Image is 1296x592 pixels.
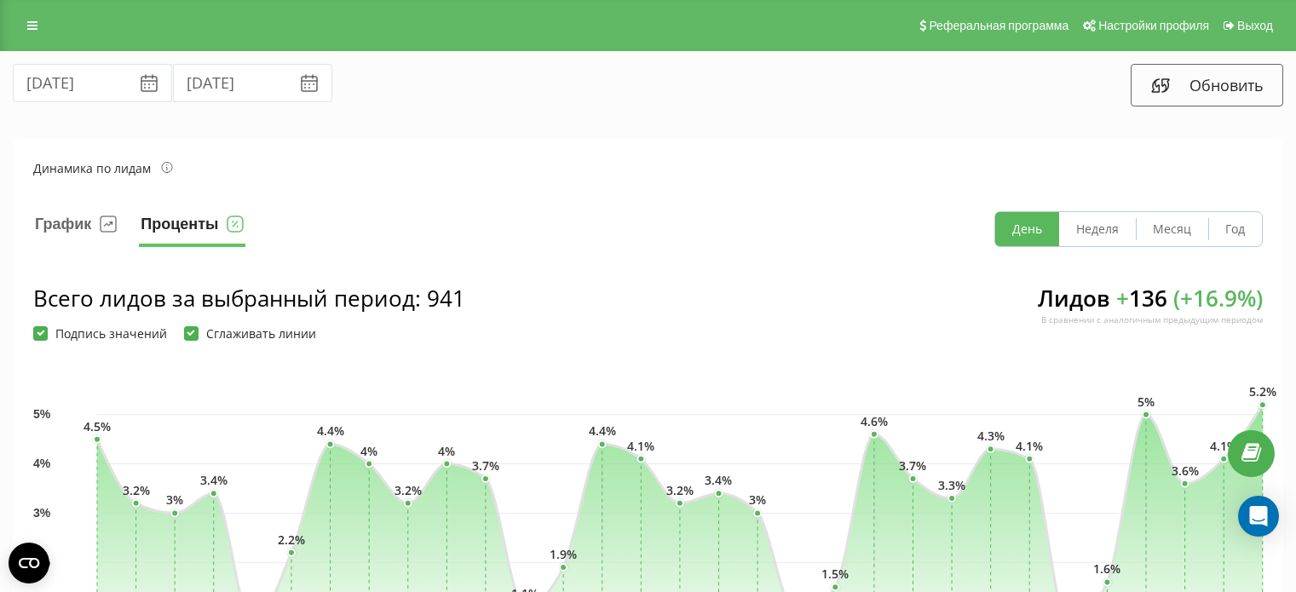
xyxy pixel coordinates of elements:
[184,326,316,341] label: Сглаживать линии
[84,418,111,434] text: 4.5%
[749,491,766,508] text: 3%
[166,491,183,508] text: 3%
[1016,438,1043,454] text: 4.1%
[33,211,118,247] button: График
[938,477,965,493] text: 3.3%
[1237,19,1273,32] span: Выход
[139,211,245,247] button: Проценты
[1059,212,1136,246] button: Неделя
[278,532,305,548] text: 2.2%
[1131,64,1283,106] button: Обновить
[1038,313,1263,325] div: В сравнении с аналогичным предыдущим периодом
[33,159,173,177] div: Динамика по лидам
[395,482,422,498] text: 3.2%
[627,438,654,454] text: 4.1%
[1173,283,1263,313] span: ( + 16.9 %)
[1136,212,1208,246] button: Месяц
[9,543,49,583] button: Open CMP widget
[705,472,732,488] text: 3.4%
[33,407,51,421] text: 5%
[1249,383,1276,399] text: 5.2%
[1093,560,1120,577] text: 1.6%
[472,457,499,474] text: 3.7%
[821,566,849,582] text: 1.5%
[899,457,926,474] text: 3.7%
[1208,212,1262,246] button: Год
[317,422,344,439] text: 4.4%
[995,212,1059,246] button: День
[33,506,51,520] text: 3%
[1038,283,1263,341] div: Лидов 136
[33,326,167,341] label: Подпись значений
[33,457,51,470] text: 4%
[123,482,150,498] text: 3.2%
[1238,496,1279,537] div: Open Intercom Messenger
[1138,394,1155,410] text: 5%
[1116,283,1129,313] span: +
[861,413,888,429] text: 4.6%
[666,482,694,498] text: 3.2%
[929,19,1068,32] span: Реферальная программа
[200,472,228,488] text: 3.4%
[1172,463,1199,479] text: 3.6%
[977,428,1005,444] text: 4.3%
[1098,19,1209,32] span: Настройки профиля
[550,546,577,562] text: 1.9%
[589,422,616,439] text: 4.4%
[33,283,465,313] div: Всего лидов за выбранный период : 941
